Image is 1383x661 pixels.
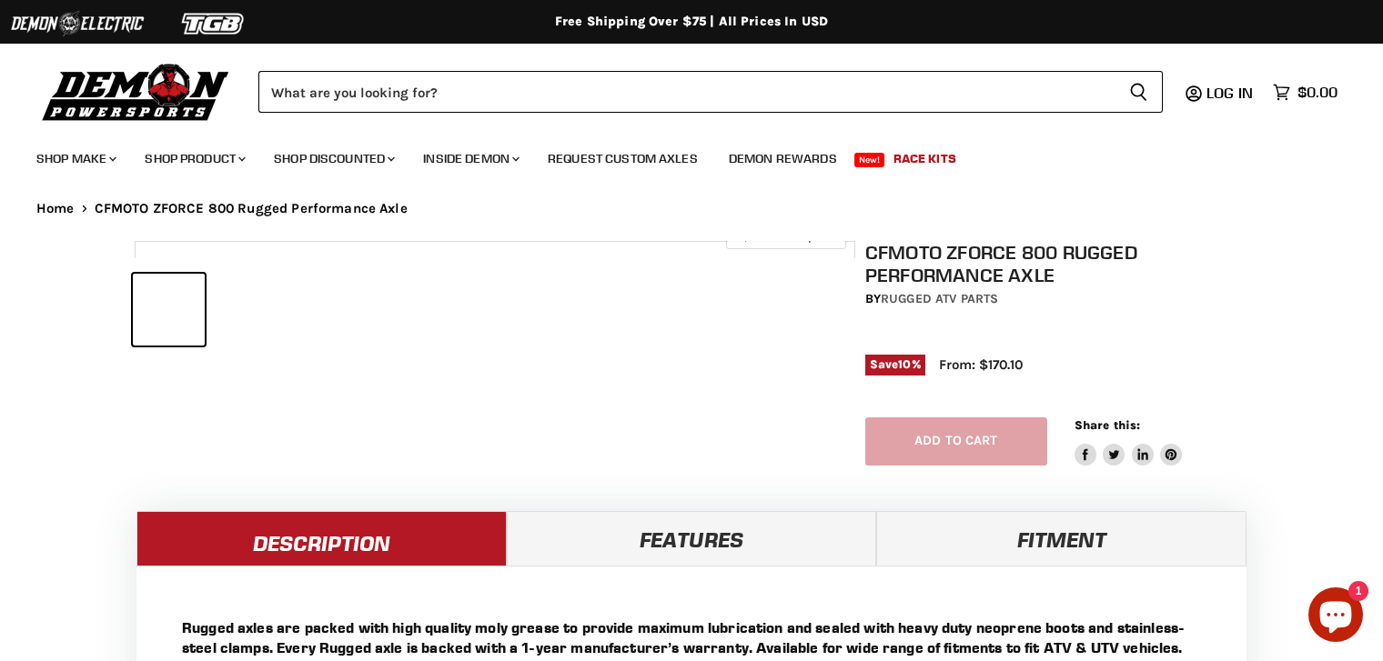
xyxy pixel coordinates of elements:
img: Demon Powersports [36,59,236,124]
button: CFMOTO ZFORCE 800 Rugged Performance Axle thumbnail [443,274,515,346]
ul: Main menu [23,133,1333,177]
div: by [865,289,1258,309]
a: $0.00 [1264,79,1347,105]
a: Shop Product [131,140,257,177]
button: CFMOTO ZFORCE 800 Rugged Performance Axle thumbnail [520,274,592,346]
span: $0.00 [1297,84,1338,101]
button: CFMOTO ZFORCE 800 Rugged Performance Axle thumbnail [288,274,359,346]
span: 10 [898,357,911,371]
a: Shop Make [23,140,127,177]
aside: Share this: [1075,417,1183,466]
a: Log in [1198,85,1264,101]
a: Description [136,511,507,566]
span: CFMOTO ZFORCE 800 Rugged Performance Axle [95,201,408,216]
button: CFMOTO ZFORCE 800 Rugged Performance Axle thumbnail [133,274,205,346]
h1: CFMOTO ZFORCE 800 Rugged Performance Axle [865,241,1258,286]
a: Race Kits [880,140,970,177]
span: From: $170.10 [939,356,1023,373]
form: Product [258,71,1163,113]
span: Click to expand [735,229,836,243]
a: Rugged ATV Parts [881,291,998,306]
a: Home [36,201,75,216]
a: Shop Discounted [260,140,406,177]
inbox-online-store-chat: Shopify online store chat [1303,587,1368,646]
button: CFMOTO ZFORCE 800 Rugged Performance Axle thumbnail [210,274,282,346]
img: TGB Logo 2 [146,6,282,41]
a: Features [507,511,877,566]
a: Demon Rewards [715,140,851,177]
button: CFMOTO ZFORCE 800 Rugged Performance Axle thumbnail [598,274,670,346]
img: Demon Electric Logo 2 [9,6,146,41]
span: Log in [1206,84,1253,102]
span: New! [854,153,885,167]
span: Share this: [1075,418,1140,432]
button: CFMOTO ZFORCE 800 Rugged Performance Axle thumbnail [365,274,437,346]
input: Search [258,71,1115,113]
a: Request Custom Axles [534,140,712,177]
a: Fitment [876,511,1247,566]
button: Search [1115,71,1163,113]
a: Inside Demon [409,140,530,177]
span: Save % [865,355,925,375]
